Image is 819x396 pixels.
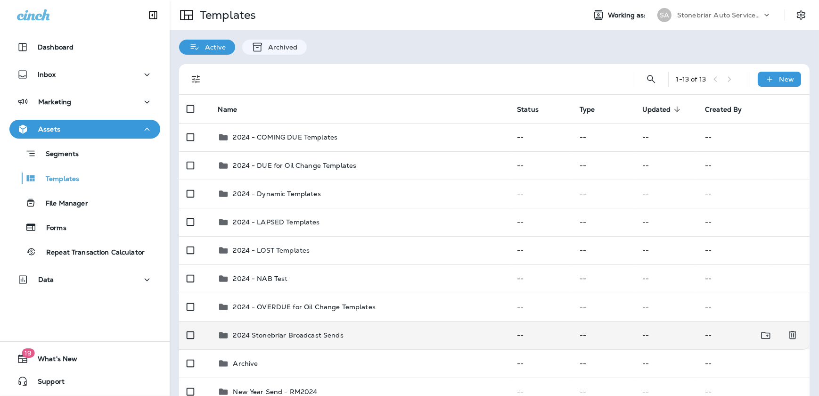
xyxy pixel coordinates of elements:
p: Marketing [38,98,71,106]
p: Active [200,43,226,51]
button: Assets [9,120,160,139]
td: -- [635,293,697,321]
p: Segments [36,150,79,159]
p: Archive [233,360,258,367]
td: -- [572,349,635,378]
p: 2024 - OVERDUE for Oil Change Templates [233,303,375,311]
span: Working as: [608,11,648,19]
p: 2024 - COMING DUE Templates [233,133,337,141]
span: Support [28,378,65,389]
p: 2024 - LOST Templates [233,247,310,254]
button: Marketing [9,92,160,111]
p: Inbox [38,71,56,78]
p: Dashboard [38,43,74,51]
div: SA [657,8,672,22]
td: -- [635,236,697,264]
td: -- [697,208,810,236]
p: File Manager [36,199,88,208]
td: -- [697,321,772,349]
td: -- [572,208,635,236]
span: Created By [705,106,742,114]
button: Forms [9,217,160,237]
td: -- [572,236,635,264]
td: -- [635,123,697,151]
button: Segments [9,143,160,164]
p: Stonebriar Auto Services Group [677,11,762,19]
p: 2024 Stonebriar Broadcast Sends [233,331,343,339]
button: Settings [793,7,810,24]
td: -- [635,180,697,208]
td: -- [509,236,572,264]
td: -- [509,151,572,180]
button: Support [9,372,160,391]
td: -- [572,321,635,349]
p: 2024 - NAB Test [233,275,287,282]
p: Repeat Transaction Calculator [37,248,145,257]
span: Status [517,105,551,114]
button: Delete [783,326,802,345]
button: Data [9,270,160,289]
span: Name [218,105,249,114]
td: -- [697,123,810,151]
p: New [779,75,794,83]
td: -- [635,208,697,236]
td: -- [697,151,810,180]
button: 19What's New [9,349,160,368]
td: -- [572,123,635,151]
button: Collapse Sidebar [140,6,166,25]
button: Filters [187,70,205,89]
p: 2024 - LAPSED Templates [233,218,319,226]
span: Type [580,106,595,114]
td: -- [509,123,572,151]
td: -- [697,349,810,378]
td: -- [635,321,697,349]
p: Archived [263,43,297,51]
span: Status [517,106,539,114]
span: Updated [642,106,671,114]
td: -- [697,180,810,208]
td: -- [509,349,572,378]
td: -- [509,180,572,208]
td: -- [697,293,810,321]
td: -- [697,236,810,264]
td: -- [572,180,635,208]
button: Move to folder [756,326,776,345]
td: -- [697,264,810,293]
p: Forms [37,224,66,233]
button: Inbox [9,65,160,84]
span: Updated [642,105,683,114]
button: File Manager [9,193,160,213]
span: Created By [705,105,754,114]
p: 2024 - Dynamic Templates [233,190,320,198]
td: -- [509,208,572,236]
td: -- [572,264,635,293]
td: -- [509,264,572,293]
span: Type [580,105,607,114]
td: -- [572,151,635,180]
td: -- [509,321,572,349]
td: -- [509,293,572,321]
button: Search Templates [642,70,661,89]
button: Templates [9,168,160,188]
p: 2024 - DUE for Oil Change Templates [233,162,356,169]
p: New Year Send - RM2024 [233,388,317,396]
p: Assets [38,125,60,133]
td: -- [635,264,697,293]
span: 19 [22,348,34,358]
p: Data [38,276,54,283]
td: -- [572,293,635,321]
p: Templates [36,175,79,184]
button: Repeat Transaction Calculator [9,242,160,262]
span: Name [218,106,237,114]
span: What's New [28,355,77,366]
td: -- [635,349,697,378]
div: 1 - 13 of 13 [676,75,706,83]
td: -- [635,151,697,180]
button: Dashboard [9,38,160,57]
p: Templates [196,8,256,22]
